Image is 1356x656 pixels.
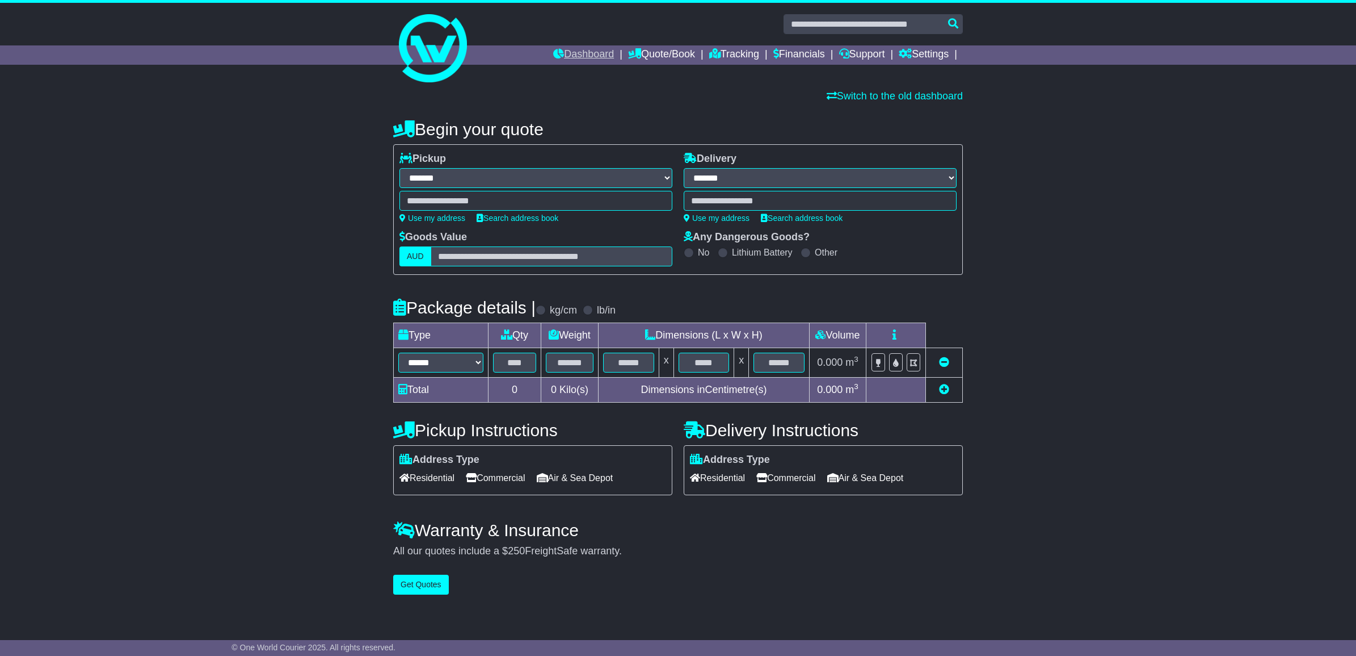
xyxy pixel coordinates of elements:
[393,521,963,540] h4: Warranty & Insurance
[827,469,904,487] span: Air & Sea Depot
[690,454,770,466] label: Address Type
[899,45,949,65] a: Settings
[659,348,673,378] td: x
[845,384,858,395] span: m
[684,231,810,244] label: Any Dangerous Goods?
[734,348,749,378] td: x
[393,298,536,317] h4: Package details |
[709,45,759,65] a: Tracking
[684,153,736,165] label: Delivery
[231,643,395,652] span: © One World Courier 2025. All rights reserved.
[845,357,858,368] span: m
[756,469,815,487] span: Commercial
[393,120,963,139] h4: Begin your quote
[597,304,616,317] label: lb/in
[698,247,709,258] label: No
[817,357,843,368] span: 0.000
[628,45,695,65] a: Quote/Book
[537,469,613,487] span: Air & Sea Depot
[598,323,809,348] td: Dimensions (L x W x H)
[809,323,866,348] td: Volume
[399,469,454,487] span: Residential
[399,231,467,244] label: Goods Value
[399,454,479,466] label: Address Type
[394,323,489,348] td: Type
[541,378,599,403] td: Kilo(s)
[854,355,858,363] sup: 3
[553,45,614,65] a: Dashboard
[399,214,465,223] a: Use my address
[598,378,809,403] td: Dimensions in Centimetre(s)
[939,384,949,395] a: Add new item
[551,384,557,395] span: 0
[684,214,749,223] a: Use my address
[399,246,431,266] label: AUD
[489,378,541,403] td: 0
[541,323,599,348] td: Weight
[761,214,843,223] a: Search address book
[393,575,449,595] button: Get Quotes
[815,247,837,258] label: Other
[393,545,963,558] div: All our quotes include a $ FreightSafe warranty.
[466,469,525,487] span: Commercial
[393,421,672,440] h4: Pickup Instructions
[399,153,446,165] label: Pickup
[773,45,825,65] a: Financials
[732,247,793,258] label: Lithium Battery
[854,382,858,391] sup: 3
[508,545,525,557] span: 250
[394,378,489,403] td: Total
[827,90,963,102] a: Switch to the old dashboard
[817,384,843,395] span: 0.000
[839,45,885,65] a: Support
[684,421,963,440] h4: Delivery Instructions
[690,469,745,487] span: Residential
[477,214,558,223] a: Search address book
[939,357,949,368] a: Remove this item
[489,323,541,348] td: Qty
[550,304,577,317] label: kg/cm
